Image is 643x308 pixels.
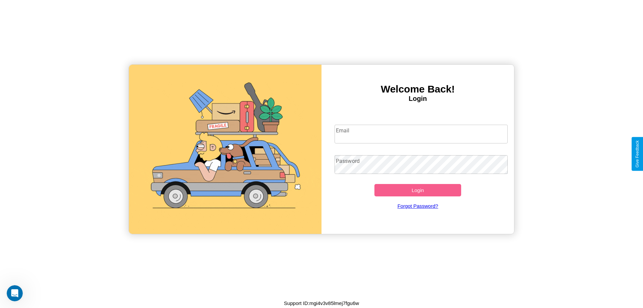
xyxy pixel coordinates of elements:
[635,140,640,168] div: Give Feedback
[7,285,23,301] iframe: Intercom live chat
[374,184,461,196] button: Login
[129,65,321,234] img: gif
[284,299,359,308] p: Support ID: mgi4v3v85lmej7fgu6w
[331,196,505,215] a: Forgot Password?
[321,95,514,103] h4: Login
[321,83,514,95] h3: Welcome Back!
